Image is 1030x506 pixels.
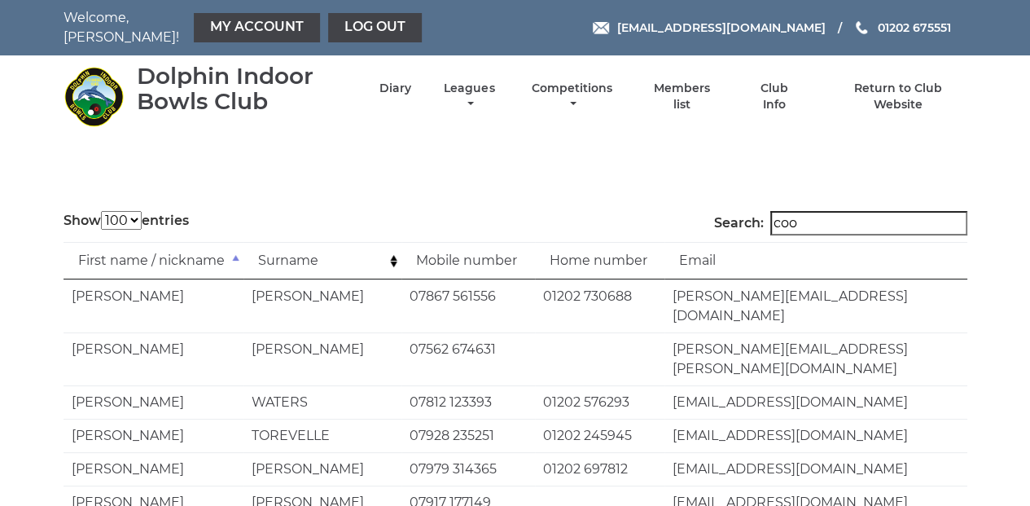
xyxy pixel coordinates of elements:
td: [PERSON_NAME] [64,332,243,385]
td: [PERSON_NAME][EMAIL_ADDRESS][DOMAIN_NAME] [664,279,967,332]
td: Home number [535,242,664,279]
td: 07812 123393 [401,385,535,419]
td: [PERSON_NAME] [64,385,243,419]
img: Phone us [856,21,867,34]
td: Surname: activate to sort column ascending [243,242,401,279]
td: 01202 697812 [535,452,664,486]
td: Mobile number [401,242,535,279]
td: [PERSON_NAME] [243,332,401,385]
td: [EMAIL_ADDRESS][DOMAIN_NAME] [664,452,967,486]
div: Dolphin Indoor Bowls Club [137,64,351,114]
td: 07562 674631 [401,332,535,385]
td: 01202 730688 [535,279,664,332]
a: Phone us 01202 675551 [853,19,950,37]
span: 01202 675551 [877,20,950,35]
input: Search: [770,211,967,235]
td: [PERSON_NAME] [64,419,243,452]
td: [PERSON_NAME] [243,452,401,486]
a: Competitions [528,81,616,112]
td: Email [664,242,967,279]
a: Club Info [748,81,801,112]
td: 07979 314365 [401,452,535,486]
label: Show entries [64,211,189,231]
a: Return to Club Website [829,81,966,112]
td: 07867 561556 [401,279,535,332]
a: Log out [328,13,422,42]
a: Diary [379,81,411,96]
td: [PERSON_NAME] [64,279,243,332]
td: 01202 576293 [535,385,664,419]
td: [EMAIL_ADDRESS][DOMAIN_NAME] [664,385,967,419]
a: Email [EMAIL_ADDRESS][DOMAIN_NAME] [593,19,825,37]
span: [EMAIL_ADDRESS][DOMAIN_NAME] [616,20,825,35]
img: Dolphin Indoor Bowls Club [64,66,125,127]
a: Leagues [440,81,498,112]
label: Search: [714,211,967,235]
img: Email [593,22,609,34]
nav: Welcome, [PERSON_NAME]! [64,8,426,47]
td: 01202 245945 [535,419,664,452]
a: My Account [194,13,320,42]
td: [PERSON_NAME] [243,279,401,332]
td: [PERSON_NAME][EMAIL_ADDRESS][PERSON_NAME][DOMAIN_NAME] [664,332,967,385]
td: WATERS [243,385,401,419]
td: TOREVELLE [243,419,401,452]
td: First name / nickname: activate to sort column descending [64,242,243,279]
td: [EMAIL_ADDRESS][DOMAIN_NAME] [664,419,967,452]
td: 07928 235251 [401,419,535,452]
a: Members list [644,81,719,112]
td: [PERSON_NAME] [64,452,243,486]
select: Showentries [101,211,142,230]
